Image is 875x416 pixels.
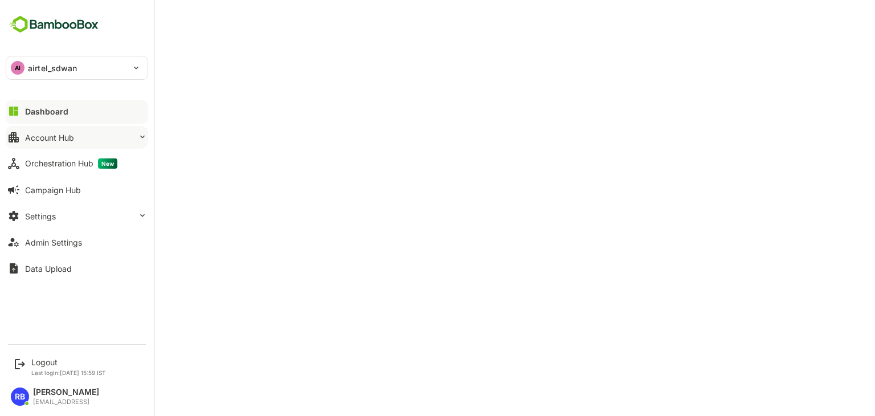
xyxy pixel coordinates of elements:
[6,126,148,149] button: Account Hub
[25,264,72,274] div: Data Upload
[25,238,82,247] div: Admin Settings
[11,388,29,406] div: RB
[98,158,117,169] span: New
[31,369,106,376] p: Last login: [DATE] 15:59 IST
[6,205,148,227] button: Settings
[33,388,99,397] div: [PERSON_NAME]
[6,152,148,175] button: Orchestration HubNew
[25,211,56,221] div: Settings
[25,107,68,116] div: Dashboard
[28,62,77,74] p: airtel_sdwan
[6,100,148,123] button: Dashboard
[25,133,74,142] div: Account Hub
[6,178,148,201] button: Campaign Hub
[6,257,148,280] button: Data Upload
[6,14,102,35] img: BambooboxFullLogoMark.5f36c76dfaba33ec1ec1367b70bb1252.svg
[11,61,24,75] div: AI
[25,185,81,195] div: Campaign Hub
[6,231,148,254] button: Admin Settings
[6,56,148,79] div: AIairtel_sdwan
[25,158,117,169] div: Orchestration Hub
[33,398,99,406] div: [EMAIL_ADDRESS]
[31,357,106,367] div: Logout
